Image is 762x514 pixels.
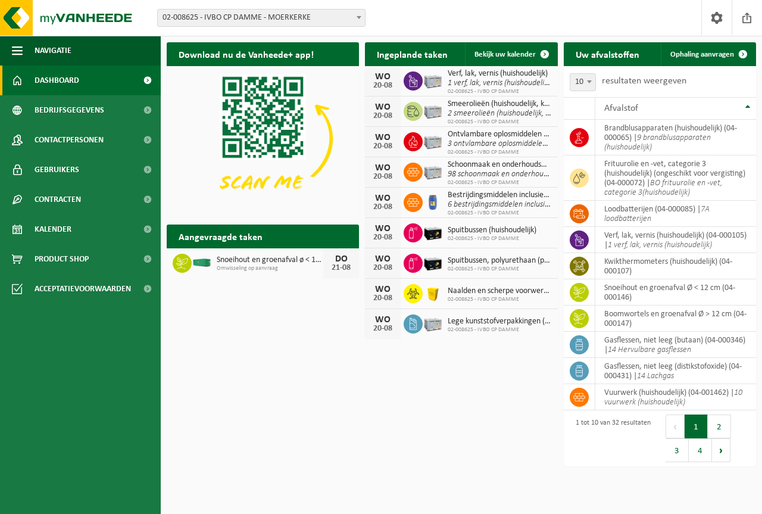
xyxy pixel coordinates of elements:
div: WO [371,133,395,142]
button: Previous [666,415,685,438]
span: 02-008625 - IVBO CP DAMME - MOERKERKE [157,9,366,27]
td: gasflessen, niet leeg (distikstofoxide) (04-000431) | [595,358,756,384]
button: 3 [666,438,689,462]
div: 20-08 [371,294,395,303]
div: 20-08 [371,233,395,242]
h2: Download nu de Vanheede+ app! [167,42,326,66]
span: Navigatie [35,36,71,66]
span: Kalender [35,214,71,244]
i: 14 Lachgas [637,372,674,381]
span: Naalden en scherpe voorwerpen (huishoudelijk) [448,286,551,296]
img: Download de VHEPlus App [167,66,359,211]
span: 10 [570,74,595,91]
h2: Aangevraagde taken [167,225,274,248]
span: Spuitbussen (huishoudelijk) [448,226,536,235]
div: WO [371,194,395,203]
i: 1 verf, lak, vernis (huishoudelijk) [608,241,712,250]
span: Omwisseling op aanvraag [217,265,323,272]
img: PB-LB-0680-HPE-GY-11 [423,70,443,90]
div: 20-08 [371,325,395,333]
div: DO [329,254,353,264]
span: Ophaling aanvragen [670,51,734,58]
span: Spuitbussen, polyurethaan (pu) (huishoudelijk) [448,256,551,266]
label: resultaten weergeven [602,76,686,86]
span: Product Shop [35,244,89,274]
td: boomwortels en groenafval Ø > 12 cm (04-000147) [595,306,756,332]
i: BO frituurolie en -vet, categorie 3(huishoudelijk) [604,179,722,197]
i: 3 ontvlambare oplosmiddelen (huishoudelijk) [448,139,596,148]
td: loodbatterijen (04-000085) | [595,201,756,227]
td: snoeihout en groenafval Ø < 12 cm (04-000146) [595,279,756,306]
i: 98 schoonmaak en onderhoudsmiddelen (huishoudelijk) [448,170,631,179]
div: WO [371,254,395,264]
span: Contactpersonen [35,125,104,155]
span: Ontvlambare oplosmiddelen (huishoudelijk) [448,130,551,139]
i: 10 vuurwerk (huishoudelijk) [604,388,742,407]
span: Dashboard [35,66,79,95]
span: 02-008625 - IVBO CP DAMME [448,119,551,126]
img: PB-LB-0680-HPE-BK-11 [423,222,443,242]
div: 20-08 [371,142,395,151]
div: 20-08 [371,173,395,181]
td: vuurwerk (huishoudelijk) (04-001462) | [595,384,756,410]
span: Bedrijfsgegevens [35,95,104,125]
span: Verf, lak, vernis (huishoudelijk) [448,69,551,79]
div: 1 tot 10 van 32 resultaten [570,413,651,463]
img: HK-XC-30-GN-00 [192,257,212,267]
div: WO [371,285,395,294]
img: PB-LB-0680-HPE-BK-11 [423,252,443,272]
span: 02-008625 - IVBO CP DAMME [448,326,551,334]
span: 10 [570,73,596,91]
img: PB-LB-0680-HPE-GY-11 [423,130,443,151]
div: 20-08 [371,264,395,272]
div: WO [371,224,395,233]
i: 7A loodbatterijen [604,205,710,223]
div: WO [371,315,395,325]
i: 2 smeerolieën (huishoudelijk, kleinverpakking) [448,109,599,118]
span: 02-008625 - IVBO CP DAMME [448,235,536,242]
button: 4 [689,438,712,462]
button: Next [712,438,730,462]
div: WO [371,102,395,112]
i: 1 verf, lak, vernis (huishoudelijk) [448,79,552,88]
span: Acceptatievoorwaarden [35,274,131,304]
td: frituurolie en -vet, categorie 3 (huishoudelijk) (ongeschikt voor vergisting) (04-000072) | [595,155,756,201]
span: 02-008625 - IVBO CP DAMME [448,210,551,217]
img: PB-OT-0120-HPE-00-02 [423,191,443,211]
a: Ophaling aanvragen [661,42,755,66]
span: Contracten [35,185,81,214]
span: Lege kunststofverpakkingen (huishoudelijk) [448,317,551,326]
span: Smeerolieën (huishoudelijk, kleinverpakking) [448,99,551,109]
i: 14 Hervulbare gasflessen [608,345,691,354]
img: PB-LB-0680-HPE-GY-11 [423,313,443,333]
img: LP-SB-00050-HPE-22 [423,282,443,303]
span: Schoonmaak en onderhoudsmiddelen (huishoudelijk) [448,160,551,170]
span: 02-008625 - IVBO CP DAMME [448,88,551,95]
img: PB-LB-0680-HPE-GY-11 [423,100,443,120]
button: 1 [685,415,708,438]
div: 21-08 [329,264,353,272]
h2: Uw afvalstoffen [564,42,651,66]
span: Bestrijdingsmiddelen inclusief schimmelwerende beschermingsmiddelen (huishoudeli... [448,191,551,200]
span: 02-008625 - IVBO CP DAMME - MOERKERKE [158,10,365,26]
span: Afvalstof [604,104,638,113]
img: PB-LB-0680-HPE-GY-11 [423,161,443,181]
h2: Ingeplande taken [365,42,460,66]
span: 02-008625 - IVBO CP DAMME [448,179,551,186]
a: Bekijk uw kalender [465,42,557,66]
div: 20-08 [371,203,395,211]
span: 02-008625 - IVBO CP DAMME [448,296,551,303]
span: 02-008625 - IVBO CP DAMME [448,149,551,156]
i: 6 bestrijdingsmiddelen inclusief schimmelwerende bescherming [448,200,659,209]
i: 9 brandblusapparaten (huishoudelijk) [604,133,711,152]
td: gasflessen, niet leeg (butaan) (04-000346) | [595,332,756,358]
div: WO [371,163,395,173]
td: verf, lak, vernis (huishoudelijk) (04-000105) | [595,227,756,253]
div: 20-08 [371,112,395,120]
span: Snoeihout en groenafval ø < 12 cm [217,256,323,265]
span: 02-008625 - IVBO CP DAMME [448,266,551,273]
td: kwikthermometers (huishoudelijk) (04-000107) [595,253,756,279]
span: Gebruikers [35,155,79,185]
td: brandblusapparaten (huishoudelijk) (04-000065) | [595,120,756,155]
span: Bekijk uw kalender [474,51,536,58]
